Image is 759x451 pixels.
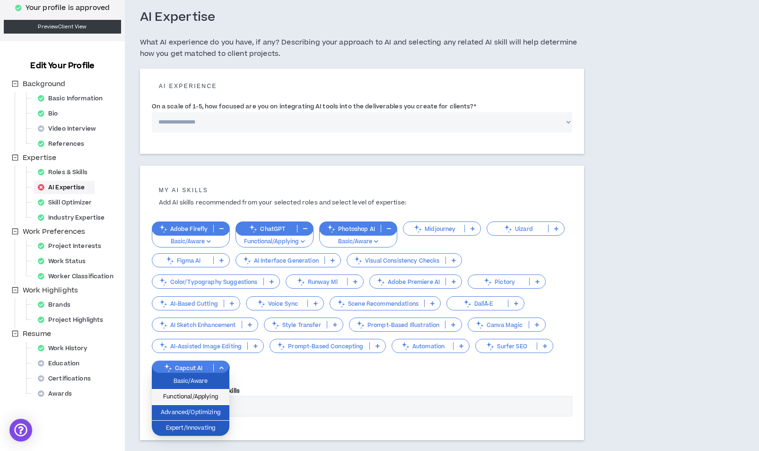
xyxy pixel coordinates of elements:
[34,313,113,327] div: Project Highlights
[264,321,327,328] p: Style Transfer
[468,278,529,285] p: Pictory
[157,407,224,418] span: Advanced/Optimizing
[152,300,224,307] p: AI-Based Cutting
[152,83,572,89] h5: AI experience
[236,225,297,232] p: ChatGPT
[23,79,65,89] span: Background
[12,228,18,235] span: minus-square
[246,300,307,307] p: Voice Sync
[4,20,121,34] a: PreviewClient View
[34,239,111,253] div: Project Interests
[23,329,51,339] span: Resume
[34,357,89,370] div: Education
[26,3,110,13] p: Your profile is approved
[152,364,213,371] p: Capcut AI
[34,372,100,385] div: Certifications
[152,321,242,328] p: AI Sketch Enhancement
[21,79,67,90] span: Background
[34,298,80,311] div: Brands
[34,211,114,224] div: Industry Expertise
[487,225,548,232] p: Uizard
[34,137,94,150] div: References
[34,255,95,268] div: Work Status
[21,328,53,340] span: Resume
[349,321,445,328] p: Prompt-Based Illustration
[157,392,224,402] span: Functional/Applying
[140,9,216,26] h3: AI Expertise
[34,342,97,355] div: Work History
[34,107,68,120] div: Bio
[236,257,324,264] p: AI Interface Generation
[34,387,81,400] div: Awards
[34,166,97,179] div: Roles & Skills
[158,238,224,246] p: Basic/Aware
[370,278,445,285] p: Adobe Premiere AI
[12,287,18,293] span: minus-square
[9,419,32,442] div: Open Intercom Messenger
[34,270,123,283] div: Worker Classification
[242,238,307,246] p: Functional/Applying
[152,230,230,248] button: Basic/Aware
[21,152,58,164] span: Expertise
[34,181,95,194] div: AI Expertise
[392,343,453,350] p: Automation
[286,278,347,285] p: Runway Ml
[26,60,98,71] h3: Edit Your Profile
[140,37,584,60] h5: What AI experience do you have, if any? Describing your approach to AI and selecting any related ...
[270,343,369,350] p: Prompt-Based Concepting
[476,343,537,350] p: Surfer SEO
[347,257,445,264] p: Visual Consistency Checks
[12,80,18,87] span: minus-square
[236,230,314,248] button: Functional/Applying
[325,238,391,246] p: Basic/Aware
[34,122,105,135] div: Video Interview
[23,285,78,295] span: Work Highlights
[152,343,248,350] p: AI-Assisted Image Editing
[12,330,18,337] span: minus-square
[21,285,80,296] span: Work Highlights
[21,226,87,238] span: Work Preferences
[319,230,397,248] button: Basic/Aware
[23,153,56,163] span: Expertise
[152,225,214,232] p: Adobe Firefly
[23,227,85,237] span: Work Preferences
[152,187,572,194] h5: My AI skills
[34,196,101,209] div: Skill Optimizer
[152,99,476,114] label: On a scale of 1-5, how focused are you on integrating AI tools into the deliverables you create f...
[157,376,224,387] span: Basic/Aware
[12,154,18,161] span: minus-square
[468,321,529,328] p: Canva Magic
[157,423,224,433] span: Expert/Innovating
[320,225,381,232] p: Photoshop AI
[152,257,213,264] p: Figma AI
[330,300,424,307] p: Scene Recommendations
[152,198,572,207] p: Add AI skills recommended from your selected roles and select level of expertise:
[152,278,263,285] p: Color/Typography Suggestions
[403,225,464,232] p: Midjourney
[34,92,112,105] div: Basic Information
[447,300,508,307] p: DallÂ·E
